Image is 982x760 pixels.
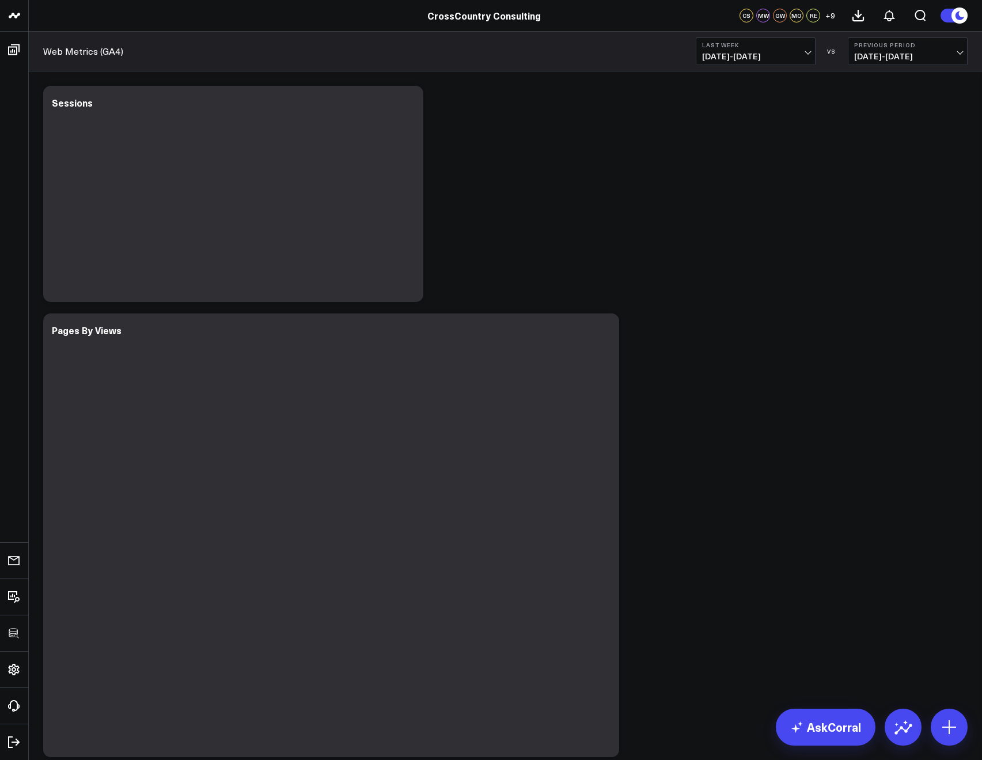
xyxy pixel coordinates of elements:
[790,9,803,22] div: MO
[52,324,122,336] div: Pages By Views
[756,9,770,22] div: MW
[52,96,93,109] div: Sessions
[806,9,820,22] div: RE
[702,52,809,61] span: [DATE] - [DATE]
[427,9,541,22] a: CrossCountry Consulting
[696,37,816,65] button: Last Week[DATE]-[DATE]
[740,9,753,22] div: CS
[825,12,835,20] span: + 9
[702,41,809,48] b: Last Week
[821,48,842,55] div: VS
[773,9,787,22] div: GW
[823,9,837,22] button: +9
[776,709,875,746] a: AskCorral
[43,45,123,58] a: Web Metrics (GA4)
[854,52,961,61] span: [DATE] - [DATE]
[854,41,961,48] b: Previous Period
[848,37,968,65] button: Previous Period[DATE]-[DATE]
